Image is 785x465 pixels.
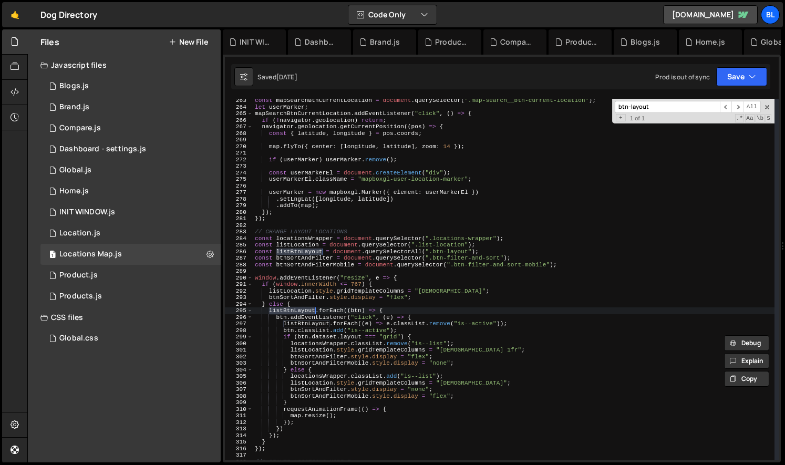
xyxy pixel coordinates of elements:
[225,209,253,216] div: 280
[225,432,253,439] div: 314
[500,37,534,47] div: Compare.js
[225,334,253,340] div: 299
[59,144,146,154] div: Dashboard - settings.js
[2,2,28,27] a: 🤙
[276,73,297,81] div: [DATE]
[565,37,599,47] div: Products.js
[225,373,253,380] div: 305
[240,37,273,47] div: INIT WINDOW.js
[225,301,253,308] div: 294
[716,67,767,86] button: Save
[40,139,221,160] div: 16220/44476.js
[257,73,297,81] div: Saved
[225,189,253,196] div: 277
[225,386,253,393] div: 307
[225,347,253,354] div: 301
[225,170,253,177] div: 274
[225,163,253,170] div: 273
[40,8,97,21] div: Dog Directory
[225,104,253,111] div: 264
[225,452,253,459] div: 317
[28,55,221,76] div: Javascript files
[40,265,221,286] div: 16220/44393.js
[305,37,338,47] div: Dashboard - settings.js
[225,406,253,413] div: 310
[225,215,253,222] div: 281
[225,439,253,446] div: 315
[225,249,253,255] div: 286
[724,371,769,387] button: Copy
[59,334,98,343] div: Global.css
[225,176,253,183] div: 275
[169,38,208,46] button: New File
[59,271,98,280] div: Product.js
[40,328,221,349] div: 16220/43682.css
[40,181,221,202] div: 16220/44319.js
[615,101,720,113] input: Search for
[743,101,761,113] span: Alt-Enter
[745,114,755,122] span: CaseSensitive Search
[735,114,745,122] span: RegExp Search
[225,110,253,117] div: 265
[59,229,100,238] div: Location.js
[40,97,221,118] div: 16220/44394.js
[59,292,102,301] div: Products.js
[225,130,253,137] div: 268
[766,114,771,122] span: Search In Selection
[40,36,59,48] h2: Files
[225,196,253,203] div: 278
[225,117,253,124] div: 266
[225,97,253,104] div: 263
[40,223,221,244] : 16220/43679.js
[756,114,765,122] span: Whole Word Search
[28,307,221,328] div: CSS files
[59,250,122,259] div: Locations Map.js
[370,37,400,47] div: Brand.js
[225,281,253,288] div: 291
[225,354,253,360] div: 302
[225,143,253,150] div: 270
[225,314,253,321] div: 296
[631,37,660,47] div: Blogs.js
[663,5,758,24] a: [DOMAIN_NAME]
[40,76,221,97] div: 16220/44321.js
[724,353,769,369] button: Explain
[225,137,253,143] div: 269
[225,262,253,268] div: 288
[225,268,253,275] div: 289
[225,367,253,374] div: 304
[59,102,89,112] div: Brand.js
[435,37,469,47] div: Product.js
[761,5,780,24] a: Bl
[59,81,89,91] div: Blogs.js
[348,5,437,24] button: Code Only
[59,208,115,217] div: INIT WINDOW.js
[40,286,221,307] div: 16220/44324.js
[225,412,253,419] div: 311
[40,118,221,139] div: 16220/44328.js
[40,202,221,223] div: 16220/44477.js
[225,426,253,432] div: 313
[225,340,253,347] div: 300
[225,183,253,190] div: 276
[225,307,253,314] div: 295
[225,157,253,163] div: 272
[626,115,649,122] span: 1 of 1
[696,37,725,47] div: Home.js
[225,360,253,367] div: 303
[225,327,253,334] div: 298
[616,114,626,122] span: Toggle Replace mode
[225,202,253,209] div: 279
[49,251,56,260] span: 1
[59,166,91,175] div: Global.js
[225,275,253,282] div: 290
[225,446,253,452] div: 316
[655,73,710,81] div: Prod is out of sync
[225,242,253,249] div: 285
[225,235,253,242] div: 284
[225,229,253,235] div: 283
[225,123,253,130] div: 267
[225,222,253,229] div: 282
[225,294,253,301] div: 293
